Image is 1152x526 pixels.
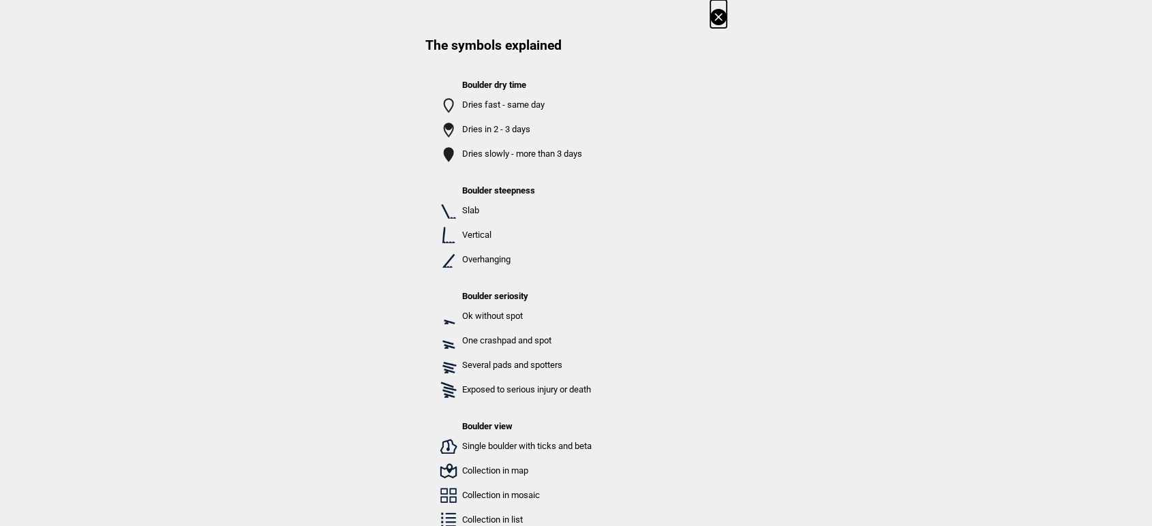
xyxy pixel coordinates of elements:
[462,185,535,196] strong: Boulder steepness
[462,358,642,372] p: Several pads and spotters
[462,228,642,242] p: Vertical
[462,421,513,431] strong: Boulder view
[462,439,642,453] p: Single boulder with ticks and beta
[462,253,642,266] p: Overhanging
[462,291,528,301] strong: Boulder seriosity
[425,37,562,53] span: The symbols explained
[462,98,642,112] p: Dries fast - same day
[462,334,642,347] p: One crashpad and spot
[462,309,642,323] p: Ok without spot
[462,123,642,136] p: Dries in 2 - 3 days
[462,80,526,90] strong: Boulder dry time
[462,383,642,397] p: Exposed to serious injury or death
[462,204,642,217] p: Slab
[462,464,642,478] p: Collection in map
[462,489,642,502] p: Collection in mosaic
[462,147,642,161] p: Dries slowly - more than 3 days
